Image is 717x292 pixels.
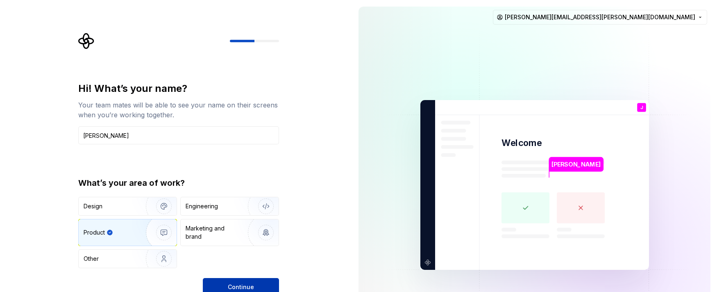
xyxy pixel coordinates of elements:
[84,228,105,237] div: Product
[638,112,646,116] p: You
[78,100,279,120] div: Your team mates will be able to see your name on their screens when you’re working together.
[186,202,218,210] div: Engineering
[557,238,603,249] p: [PERSON_NAME]
[78,82,279,95] div: Hi! What’s your name?
[78,177,279,189] div: What’s your area of work?
[228,283,254,291] span: Continue
[505,13,695,21] span: [PERSON_NAME][EMAIL_ADDRESS][PERSON_NAME][DOMAIN_NAME]
[84,202,102,210] div: Design
[84,255,99,263] div: Other
[501,137,542,149] p: Welcome
[186,224,241,241] div: Marketing and brand
[78,33,95,49] svg: Supernova Logo
[78,126,279,144] input: Han Solo
[551,160,601,169] p: [PERSON_NAME]
[493,10,707,25] button: [PERSON_NAME][EMAIL_ADDRESS][PERSON_NAME][DOMAIN_NAME]
[640,105,642,110] p: J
